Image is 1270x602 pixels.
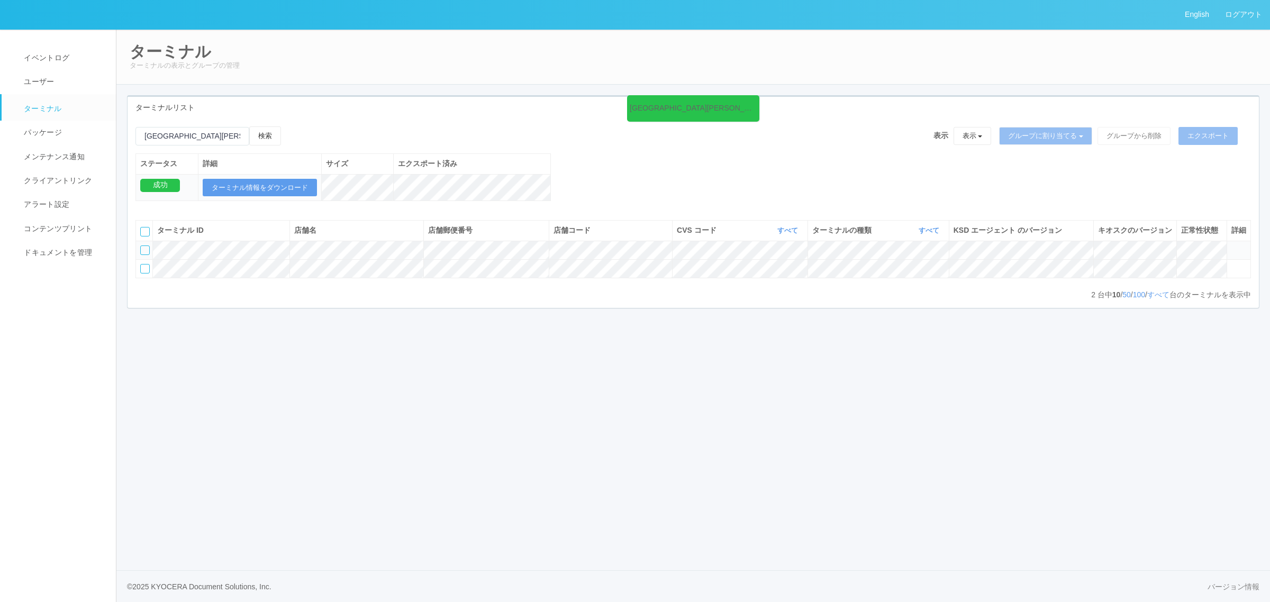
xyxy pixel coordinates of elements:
[157,225,285,236] div: ターミナル ID
[21,104,62,113] span: ターミナル
[2,169,125,193] a: クライアントリンク
[21,77,54,86] span: ユーザー
[954,127,992,145] button: 表示
[127,582,271,591] span: © 2025 KYOCERA Document Solutions, Inc.
[1147,290,1169,299] a: すべて
[2,241,125,264] a: ドキュメントを管理
[812,225,874,236] span: ターミナルの種類
[1178,127,1238,145] button: エクスポート
[1122,290,1131,299] a: 50
[1091,289,1251,300] p: 台中 / / / 台のターミナルを表示中
[2,145,125,169] a: メンテナンス通知
[2,121,125,144] a: パッケージ
[1231,225,1246,236] div: 詳細
[21,152,85,161] span: メンテナンス通知
[2,46,125,70] a: イベントログ
[130,60,1257,71] p: ターミナルの表示とグループの管理
[933,130,948,141] span: 表示
[21,176,92,185] span: クライアントリンク
[1097,127,1171,145] button: グループから削除
[999,127,1092,145] button: グループに割り当てる
[630,103,757,114] div: [GEOGRAPHIC_DATA][PERSON_NAME] の検索結果 (2 件)
[140,179,180,192] div: 成功
[21,248,92,257] span: ドキュメントを管理
[203,158,317,169] div: 詳細
[21,200,69,208] span: アラート設定
[554,226,591,234] span: 店舗コード
[326,158,389,169] div: サイズ
[130,43,1257,60] h2: ターミナル
[919,226,942,234] a: すべて
[203,179,317,197] button: ターミナル情報をダウンロード
[777,226,801,234] a: すべて
[1208,581,1259,592] a: バージョン情報
[1091,290,1097,299] span: 2
[428,226,473,234] span: 店舗郵便番号
[1098,226,1172,234] span: キオスクのバージョン
[677,225,719,236] span: CVS コード
[1112,290,1121,299] span: 10
[249,126,281,145] button: 検索
[398,158,546,169] div: エクスポート済み
[140,158,194,169] div: ステータス
[2,70,125,94] a: ユーザー
[775,225,803,236] button: すべて
[21,128,62,136] span: パッケージ
[2,217,125,241] a: コンテンツプリント
[954,226,1062,234] span: KSD エージェント のバージョン
[128,97,1259,118] div: ターミナルリスト
[21,53,69,62] span: イベントログ
[294,226,316,234] span: 店舗名
[21,224,92,233] span: コンテンツプリント
[2,193,125,216] a: アラート設定
[916,225,945,236] button: すべて
[1133,290,1145,299] a: 100
[1181,226,1218,234] span: 正常性状態
[2,94,125,121] a: ターミナル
